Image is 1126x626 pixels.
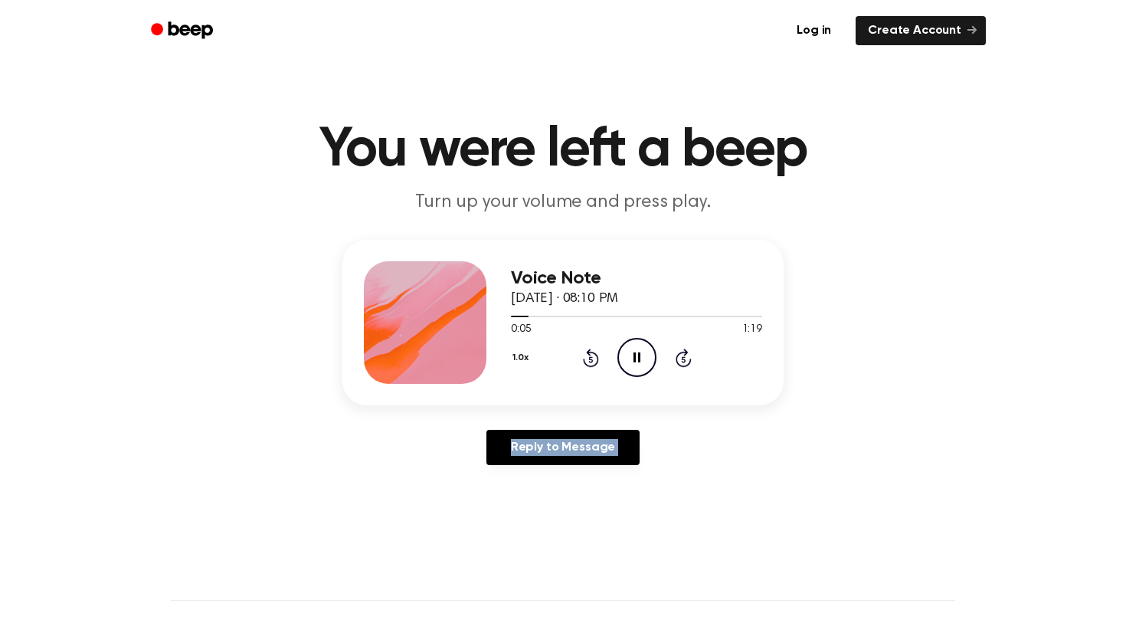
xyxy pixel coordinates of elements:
a: Log in [781,13,846,48]
span: 0:05 [511,322,531,338]
span: 1:19 [742,322,762,338]
button: 1.0x [511,345,534,371]
h1: You were left a beep [171,123,955,178]
span: [DATE] · 08:10 PM [511,292,618,306]
a: Create Account [856,16,986,45]
p: Turn up your volume and press play. [269,190,857,215]
a: Reply to Message [486,430,640,465]
h3: Voice Note [511,268,762,289]
a: Beep [140,16,227,46]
